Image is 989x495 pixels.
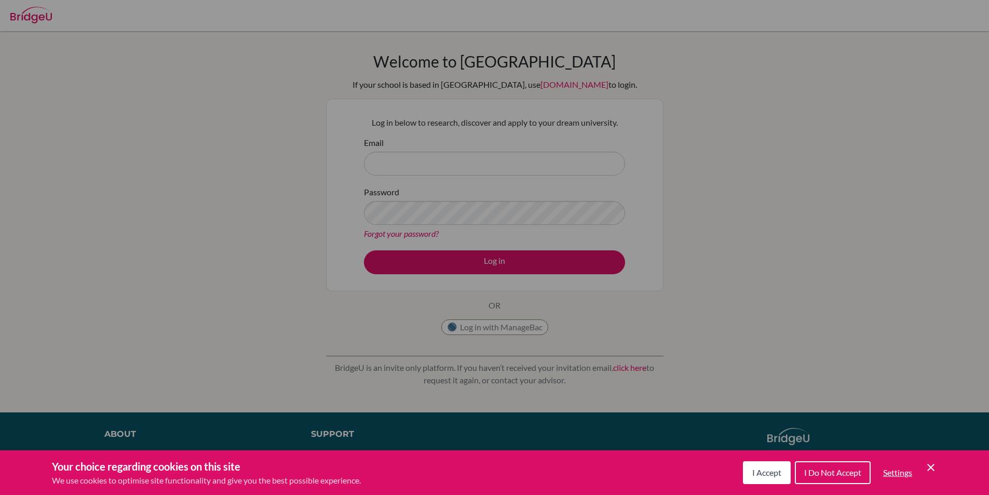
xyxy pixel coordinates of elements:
button: Settings [875,462,920,483]
span: I Accept [752,467,781,477]
button: I Accept [743,461,791,484]
p: We use cookies to optimise site functionality and give you the best possible experience. [52,474,361,487]
button: Save and close [925,461,937,474]
h3: Your choice regarding cookies on this site [52,459,361,474]
button: I Do Not Accept [795,461,871,484]
span: Settings [883,467,912,477]
span: I Do Not Accept [804,467,861,477]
